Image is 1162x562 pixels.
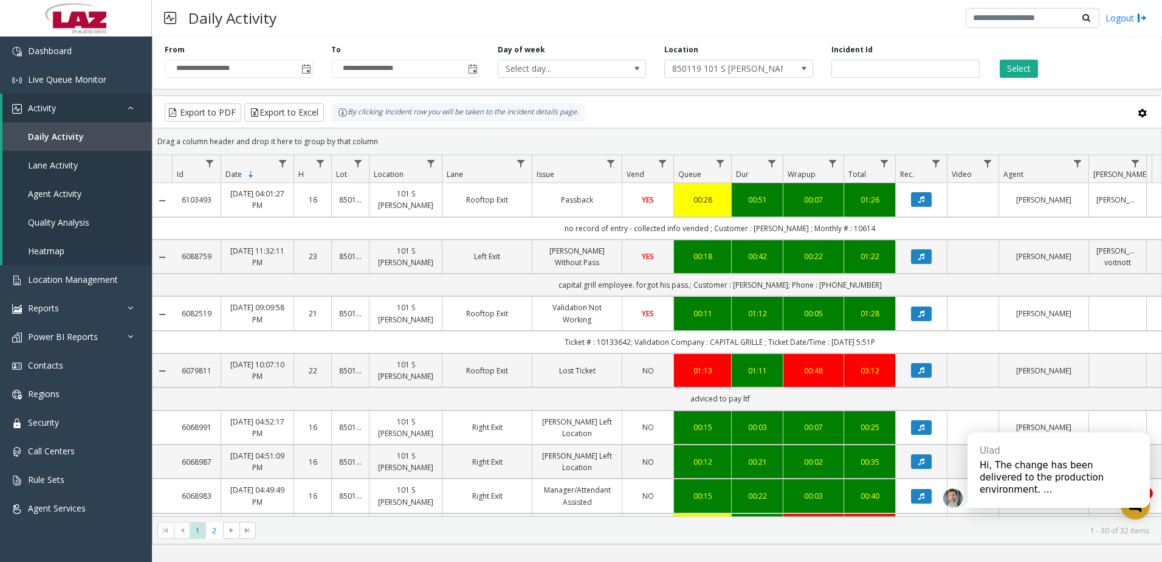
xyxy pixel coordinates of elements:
[202,155,218,172] a: Id Filter Menu
[377,359,435,382] a: 101 S [PERSON_NAME]
[301,365,324,376] a: 22
[1127,155,1144,172] a: Parker Filter Menu
[263,526,1149,536] kendo-pager-info: 1 - 30 of 32 items
[229,302,286,325] a: [DATE] 09:09:58 PM
[12,504,22,514] img: 'icon'
[450,365,524,376] a: Rooftop Exit
[350,155,366,172] a: Lot Filter Menu
[851,194,888,206] div: 01:26
[298,169,304,179] span: H
[627,169,644,179] span: Vend
[450,456,524,468] a: Right Exit
[301,308,324,319] a: 21
[377,188,435,211] a: 101 S [PERSON_NAME]
[336,169,347,179] span: Lot
[681,490,724,502] a: 00:15
[851,490,888,502] a: 00:40
[239,522,256,539] span: Go to the last page
[12,390,22,400] img: 'icon'
[301,251,324,262] a: 23
[153,131,1161,152] div: Drag a column header and drop it here to group by that column
[540,302,614,325] a: Validation Not Working
[630,251,666,262] a: YES
[739,490,775,502] a: 00:22
[12,361,22,371] img: 'icon'
[712,155,729,172] a: Queue Filter Menu
[851,456,888,468] a: 00:35
[2,208,152,237] a: Quality Analysis
[374,169,404,179] span: Location
[28,474,64,485] span: Rule Sets
[28,445,75,457] span: Call Centers
[229,450,286,473] a: [DATE] 04:51:09 PM
[339,308,362,319] a: 850119
[179,456,213,468] a: 6068987
[312,155,329,172] a: H Filter Menu
[831,44,873,55] label: Incident Id
[540,484,614,507] a: Manager/Attendant Assisted
[339,456,362,468] a: 850119
[851,251,888,262] a: 01:22
[28,302,59,314] span: Reports
[1006,251,1081,262] a: [PERSON_NAME]
[12,47,22,57] img: 'icon'
[764,155,780,172] a: Dur Filter Menu
[2,94,152,122] a: Activity
[339,251,362,262] a: 850119
[851,421,888,433] div: 00:25
[242,526,252,535] span: Go to the last page
[179,421,213,433] a: 6068991
[681,456,724,468] div: 00:12
[2,237,152,265] a: Heatmap
[791,421,836,433] a: 00:07
[28,245,64,257] span: Heatmap
[179,251,213,262] a: 6088759
[12,304,22,314] img: 'icon'
[1093,169,1149,179] span: [PERSON_NAME]
[642,491,654,501] span: NO
[630,365,666,376] a: NO
[739,421,775,433] a: 00:03
[678,169,701,179] span: Queue
[791,365,836,376] div: 00:48
[1096,245,1139,268] a: [PERSON_NAME] voitnott
[681,308,724,319] div: 00:11
[1000,60,1038,78] button: Select
[848,169,866,179] span: Total
[423,155,439,172] a: Location Filter Menu
[736,169,749,179] span: Dur
[851,365,888,376] a: 03:12
[1003,169,1023,179] span: Agent
[681,421,724,433] a: 00:15
[681,251,724,262] div: 00:18
[223,522,239,539] span: Go to the next page
[301,490,324,502] a: 16
[655,155,671,172] a: Vend Filter Menu
[791,251,836,262] a: 00:22
[153,252,172,262] a: Collapse Details
[466,60,479,77] span: Toggle popup
[28,45,72,57] span: Dashboard
[450,421,524,433] a: Right Exit
[339,421,362,433] a: 850119
[450,251,524,262] a: Left Exit
[540,416,614,439] a: [PERSON_NAME] Left Location
[229,188,286,211] a: [DATE] 04:01:27 PM
[28,131,84,142] span: Daily Activity
[1105,12,1147,24] a: Logout
[2,179,152,208] a: Agent Activity
[739,251,775,262] a: 00:42
[851,308,888,319] a: 01:28
[791,490,836,502] div: 00:03
[739,365,775,376] a: 01:11
[28,502,86,514] span: Agent Services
